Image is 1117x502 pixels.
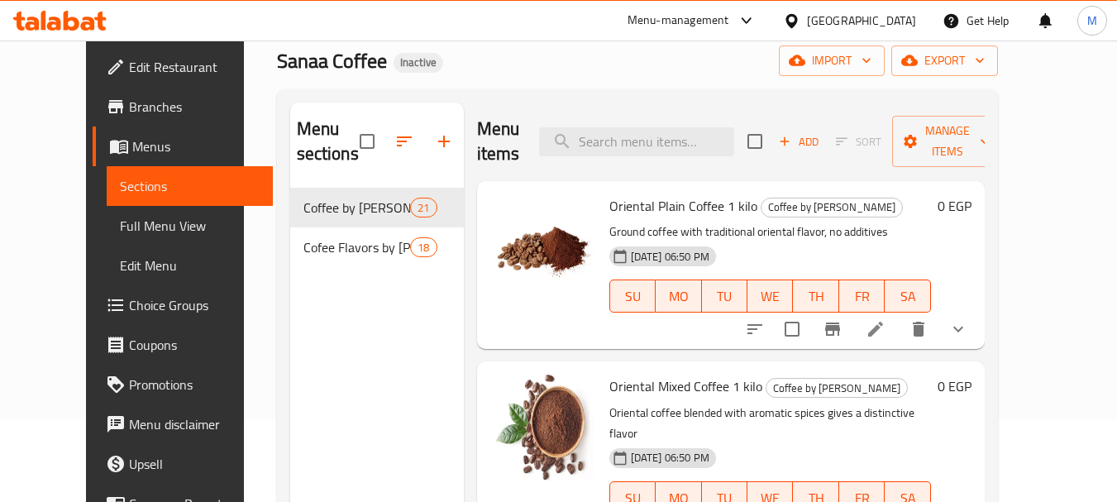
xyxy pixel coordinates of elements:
[490,375,596,480] img: Oriental Mixed Coffee 1 kilo
[656,280,701,313] button: MO
[93,365,273,404] a: Promotions
[938,375,971,398] h6: 0 EGP
[410,237,437,257] div: items
[290,181,464,274] nav: Menu sections
[93,325,273,365] a: Coupons
[120,216,260,236] span: Full Menu View
[107,206,273,246] a: Full Menu View
[107,166,273,206] a: Sections
[846,284,878,308] span: FR
[800,284,832,308] span: TH
[303,237,411,257] div: Cofee Flavors by Kilo
[825,129,892,155] span: Select section first
[905,121,990,162] span: Manage items
[792,50,871,71] span: import
[129,454,260,474] span: Upsell
[297,117,360,166] h2: Menu sections
[624,450,716,466] span: [DATE] 06:50 PM
[609,194,757,218] span: Oriental Plain Coffee 1 kilo
[609,280,656,313] button: SU
[93,404,273,444] a: Menu disclaimer
[885,280,930,313] button: SA
[93,444,273,484] a: Upsell
[477,117,520,166] h2: Menu items
[938,194,971,218] h6: 0 EGP
[839,280,885,313] button: FR
[384,122,424,161] span: Sort sections
[709,284,741,308] span: TU
[490,194,596,300] img: Oriental Plain Coffee 1 kilo
[775,312,809,347] span: Select to update
[539,127,734,156] input: search
[303,237,411,257] span: Cofee Flavors by [PERSON_NAME]
[411,200,436,216] span: 21
[129,97,260,117] span: Branches
[807,12,916,30] div: [GEOGRAPHIC_DATA]
[609,374,762,399] span: Oriental Mixed Coffee 1 kilo
[891,45,998,76] button: export
[394,55,443,69] span: Inactive
[277,42,387,79] span: Sanaa Coffee
[424,122,464,161] button: Add section
[93,285,273,325] a: Choice Groups
[93,47,273,87] a: Edit Restaurant
[609,403,931,444] p: Oriental coffee blended with aromatic spices gives a distinctive flavor
[938,309,978,349] button: show more
[905,50,985,71] span: export
[772,129,825,155] span: Add item
[120,176,260,196] span: Sections
[303,198,411,218] div: Coffee by Kilo
[129,57,260,77] span: Edit Restaurant
[776,132,821,151] span: Add
[617,284,649,308] span: SU
[747,280,793,313] button: WE
[766,379,907,398] span: Coffee by [PERSON_NAME]
[129,295,260,315] span: Choice Groups
[303,198,411,218] span: Coffee by [PERSON_NAME]
[129,414,260,434] span: Menu disclaimer
[93,127,273,166] a: Menus
[779,45,885,76] button: import
[772,129,825,155] button: Add
[107,246,273,285] a: Edit Menu
[628,11,729,31] div: Menu-management
[290,227,464,267] div: Cofee Flavors by [PERSON_NAME]18
[132,136,260,156] span: Menus
[290,188,464,227] div: Coffee by [PERSON_NAME]21
[761,198,903,218] div: Coffee by Kilo
[813,309,852,349] button: Branch-specific-item
[899,309,938,349] button: delete
[702,280,747,313] button: TU
[662,284,695,308] span: MO
[761,198,902,217] span: Coffee by [PERSON_NAME]
[609,222,931,242] p: Ground coffee with traditional oriental flavor, no additives
[892,116,1003,167] button: Manage items
[1087,12,1097,30] span: M
[410,198,437,218] div: items
[93,87,273,127] a: Branches
[129,335,260,355] span: Coupons
[891,284,924,308] span: SA
[948,319,968,339] svg: Show Choices
[624,249,716,265] span: [DATE] 06:50 PM
[735,309,775,349] button: sort-choices
[394,53,443,73] div: Inactive
[754,284,786,308] span: WE
[738,124,772,159] span: Select section
[793,280,838,313] button: TH
[411,240,436,256] span: 18
[766,378,908,398] div: Coffee by Kilo
[129,375,260,394] span: Promotions
[120,256,260,275] span: Edit Menu
[866,319,885,339] a: Edit menu item
[350,124,384,159] span: Select all sections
